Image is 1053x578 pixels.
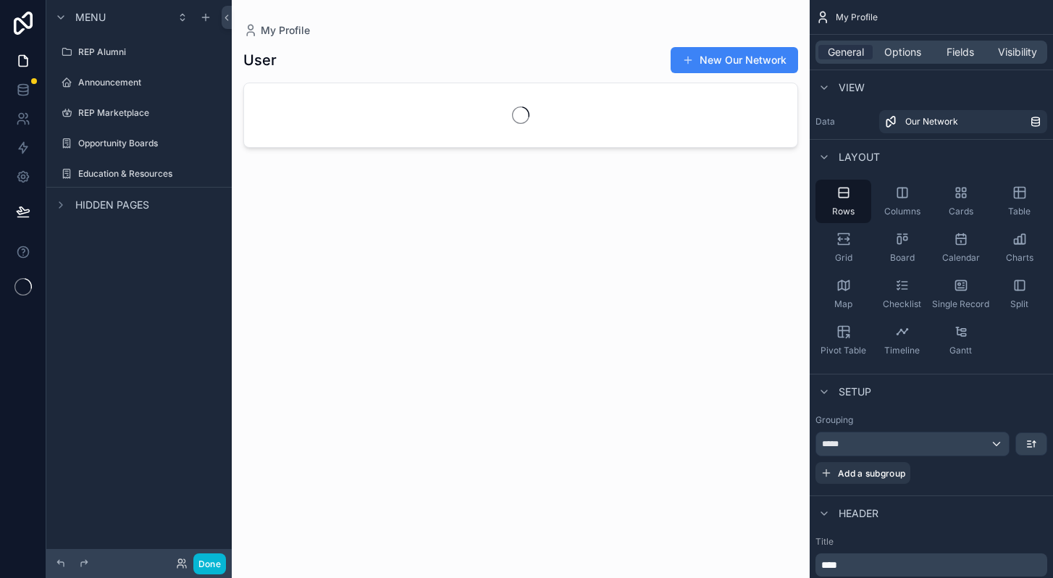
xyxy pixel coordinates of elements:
span: Table [1008,206,1031,217]
button: Cards [933,180,989,223]
a: Education & Resources [55,162,223,185]
span: Options [884,45,921,59]
span: Calendar [942,252,980,264]
a: Our Network [879,110,1047,133]
a: Announcement [55,71,223,94]
span: General [828,45,864,59]
label: REP Alumni [78,46,220,58]
button: Rows [815,180,871,223]
label: Opportunity Boards [78,138,220,149]
span: Charts [1006,252,1033,264]
button: Charts [991,226,1047,269]
button: Table [991,180,1047,223]
a: Opportunity Boards [55,132,223,155]
span: Pivot Table [821,345,866,356]
button: Split [991,272,1047,316]
button: Pivot Table [815,319,871,362]
button: Single Record [933,272,989,316]
button: Map [815,272,871,316]
button: Gantt [933,319,989,362]
span: Fields [947,45,974,59]
div: scrollable content [815,553,1047,577]
a: REP Alumni [55,41,223,64]
span: Checklist [883,298,921,310]
span: Hidden pages [75,198,149,212]
button: Timeline [874,319,930,362]
span: Board [890,252,915,264]
span: Setup [839,385,871,399]
span: Map [834,298,852,310]
span: My Profile [836,12,878,23]
span: Timeline [884,345,920,356]
label: Grouping [815,414,853,426]
label: Announcement [78,77,220,88]
span: Visibility [998,45,1037,59]
span: Single Record [932,298,989,310]
button: Calendar [933,226,989,269]
span: Columns [884,206,920,217]
button: Add a subgroup [815,462,910,484]
span: Menu [75,10,106,25]
button: Grid [815,226,871,269]
button: Checklist [874,272,930,316]
label: Data [815,116,873,127]
span: Cards [949,206,973,217]
span: Our Network [905,116,958,127]
button: Columns [874,180,930,223]
span: Split [1010,298,1028,310]
span: Layout [839,150,880,164]
span: Header [839,506,878,521]
span: Rows [832,206,855,217]
a: REP Marketplace [55,101,223,125]
span: Add a subgroup [838,468,905,479]
label: Title [815,536,1047,548]
span: Grid [835,252,852,264]
button: Done [193,553,226,574]
span: View [839,80,865,95]
button: Board [874,226,930,269]
label: Education & Resources [78,168,220,180]
label: REP Marketplace [78,107,220,119]
span: Gantt [949,345,972,356]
